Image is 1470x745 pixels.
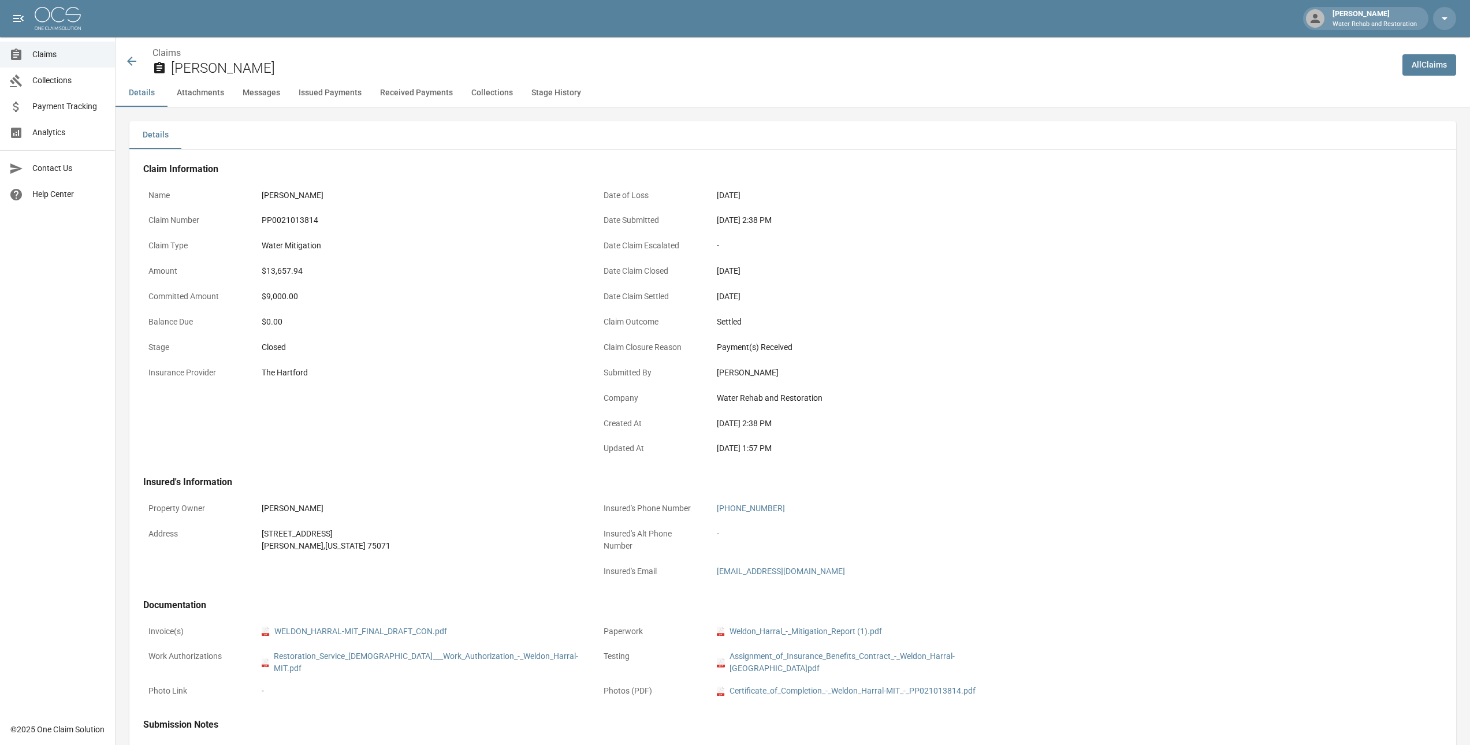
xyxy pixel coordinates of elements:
div: [DATE] [717,290,1034,303]
h4: Documentation [143,599,1040,611]
img: ocs-logo-white-transparent.png [35,7,81,30]
p: Insured's Alt Phone Number [598,523,702,557]
p: Date Claim Settled [598,285,702,308]
div: Water Rehab and Restoration [717,392,1034,404]
p: Property Owner [143,497,247,520]
p: Testing [598,645,702,668]
a: pdfAssignment_of_Insurance_Benefits_Contract_-_Weldon_Harral-[GEOGRAPHIC_DATA]pdf [717,650,1034,675]
p: Paperwork [598,620,702,643]
a: [PHONE_NUMBER] [717,504,785,513]
p: Photos (PDF) [598,680,702,702]
p: Created At [598,412,702,435]
p: Date Claim Closed [598,260,702,282]
div: Water Mitigation [262,240,579,252]
a: AllClaims [1402,54,1456,76]
div: - [717,528,1034,540]
p: Date Claim Escalated [598,234,702,257]
div: anchor tabs [116,79,1470,107]
a: pdfRestoration_Service_[DEMOGRAPHIC_DATA]___Work_Authorization_-_Weldon_Harral-MIT.pdf [262,650,579,675]
p: Invoice(s) [143,620,247,643]
button: Stage History [522,79,590,107]
a: pdfCertificate_of_Completion_-_Weldon_Harral-MIT_-_PP021013814.pdf [717,685,976,697]
p: Claim Number [143,209,247,232]
div: © 2025 One Claim Solution [10,724,105,735]
div: [PERSON_NAME] [262,502,579,515]
p: Name [143,184,247,207]
p: Updated At [598,437,702,460]
span: Contact Us [32,162,106,174]
a: Claims [152,47,181,58]
p: Insurance Provider [143,362,247,384]
div: [PERSON_NAME] , [US_STATE] 75071 [262,540,579,552]
nav: breadcrumb [152,46,1393,60]
a: [EMAIL_ADDRESS][DOMAIN_NAME] [717,567,845,576]
p: Insured's Email [598,560,702,583]
a: pdfWeldon_Harral_-_Mitigation_Report (1).pdf [717,625,882,638]
p: Balance Due [143,311,247,333]
span: Help Center [32,188,106,200]
p: Amount [143,260,247,282]
button: Issued Payments [289,79,371,107]
div: $0.00 [262,316,579,328]
button: Received Payments [371,79,462,107]
a: pdfWELDON_HARRAL-MIT_FINAL_DRAFT_CON.pdf [262,625,447,638]
p: Photo Link [143,680,247,702]
div: - [262,685,579,697]
p: Submitted By [598,362,702,384]
button: Collections [462,79,522,107]
p: Committed Amount [143,285,247,308]
p: Claim Type [143,234,247,257]
p: Date of Loss [598,184,702,207]
div: $9,000.00 [262,290,579,303]
span: Collections [32,74,106,87]
div: Closed [262,341,579,353]
div: PP0021013814 [262,214,579,226]
p: Address [143,523,247,545]
div: Settled [717,316,1034,328]
button: open drawer [7,7,30,30]
h4: Submission Notes [143,719,1040,731]
div: $13,657.94 [262,265,579,277]
div: details tabs [129,121,1456,149]
div: [DATE] 1:57 PM [717,442,1034,455]
div: [STREET_ADDRESS] [262,528,579,540]
div: [DATE] 2:38 PM [717,418,1034,430]
div: [DATE] [717,189,1034,202]
h4: Claim Information [143,163,1040,175]
span: Payment Tracking [32,100,106,113]
p: Date Submitted [598,209,702,232]
div: - [717,240,1034,252]
p: Claim Outcome [598,311,702,333]
div: [PERSON_NAME] [717,367,1034,379]
p: Insured's Phone Number [598,497,702,520]
div: Payment(s) Received [717,341,1034,353]
p: Company [598,387,702,409]
button: Details [129,121,181,149]
h4: Insured's Information [143,476,1040,488]
div: [PERSON_NAME] [262,189,579,202]
span: Claims [32,49,106,61]
div: [DATE] [717,265,1034,277]
p: Work Authorizations [143,645,247,668]
div: The Hartford [262,367,579,379]
div: [PERSON_NAME] [1328,8,1421,29]
p: Water Rehab and Restoration [1333,20,1417,29]
p: Claim Closure Reason [598,336,702,359]
button: Details [116,79,168,107]
div: [DATE] 2:38 PM [717,214,1034,226]
button: Messages [233,79,289,107]
button: Attachments [168,79,233,107]
span: Analytics [32,126,106,139]
h2: [PERSON_NAME] [171,60,1393,77]
p: Stage [143,336,247,359]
